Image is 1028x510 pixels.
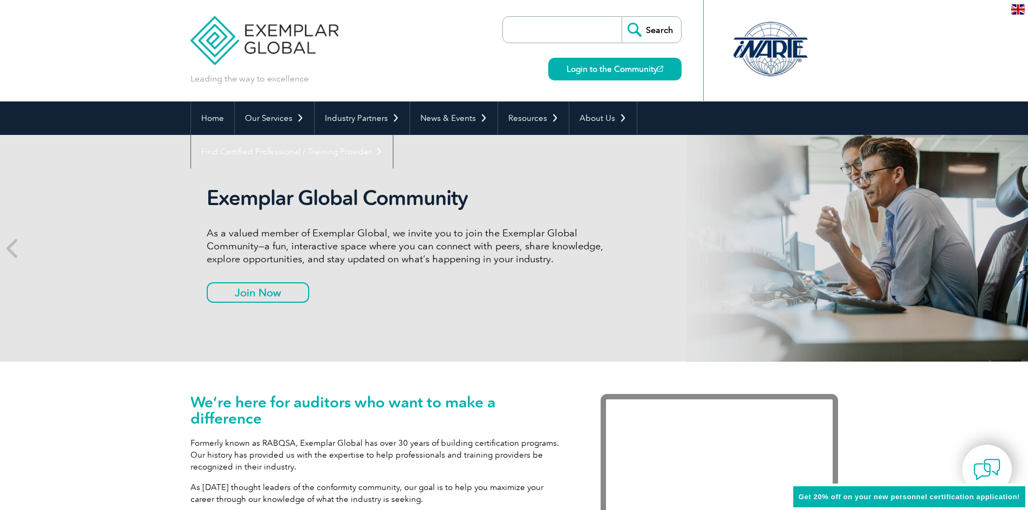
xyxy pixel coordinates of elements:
p: Leading the way to excellence [190,73,309,85]
a: Join Now [207,282,309,303]
a: Login to the Community [548,58,682,80]
h2: Exemplar Global Community [207,186,611,210]
span: Get 20% off on your new personnel certification application! [799,493,1020,501]
input: Search [622,17,681,43]
a: Resources [498,101,569,135]
a: Our Services [235,101,314,135]
p: As a valued member of Exemplar Global, we invite you to join the Exemplar Global Community—a fun,... [207,227,611,266]
a: About Us [569,101,637,135]
a: Industry Partners [315,101,410,135]
p: Formerly known as RABQSA, Exemplar Global has over 30 years of building certification programs. O... [190,437,568,473]
a: News & Events [410,101,498,135]
p: As [DATE] thought leaders of the conformity community, our goal is to help you maximize your care... [190,481,568,505]
img: en [1011,4,1025,15]
a: Find Certified Professional / Training Provider [191,135,393,168]
img: contact-chat.png [973,456,1000,483]
a: Home [191,101,234,135]
h1: We’re here for auditors who want to make a difference [190,394,568,426]
img: open_square.png [657,66,663,72]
